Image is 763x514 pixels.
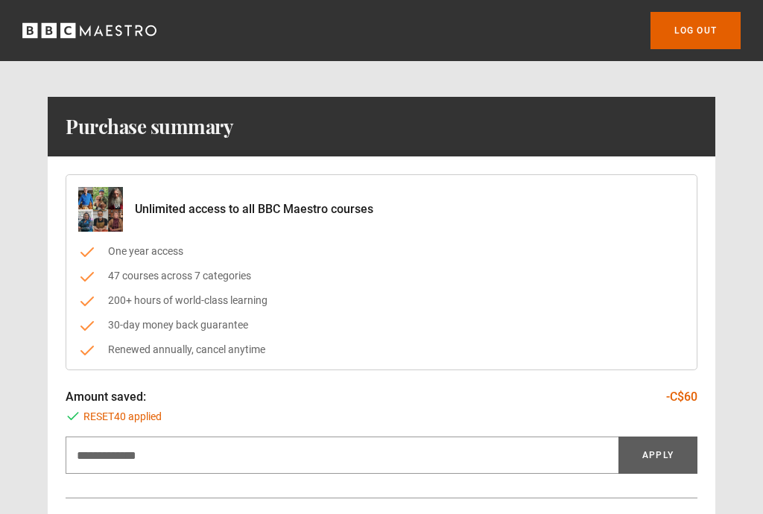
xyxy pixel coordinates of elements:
[22,19,156,42] svg: BBC Maestro
[83,409,162,425] span: RESET40 applied
[78,268,685,284] li: 47 courses across 7 categories
[66,388,146,406] p: Amount saved:
[78,317,685,333] li: 30-day money back guarantee
[78,293,685,308] li: 200+ hours of world-class learning
[78,244,685,259] li: One year access
[135,200,373,218] p: Unlimited access to all BBC Maestro courses
[78,342,685,358] li: Renewed annually, cancel anytime
[618,437,697,474] button: Apply
[66,115,233,139] h1: Purchase summary
[666,388,697,406] p: -C$60
[650,12,741,49] a: Log out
